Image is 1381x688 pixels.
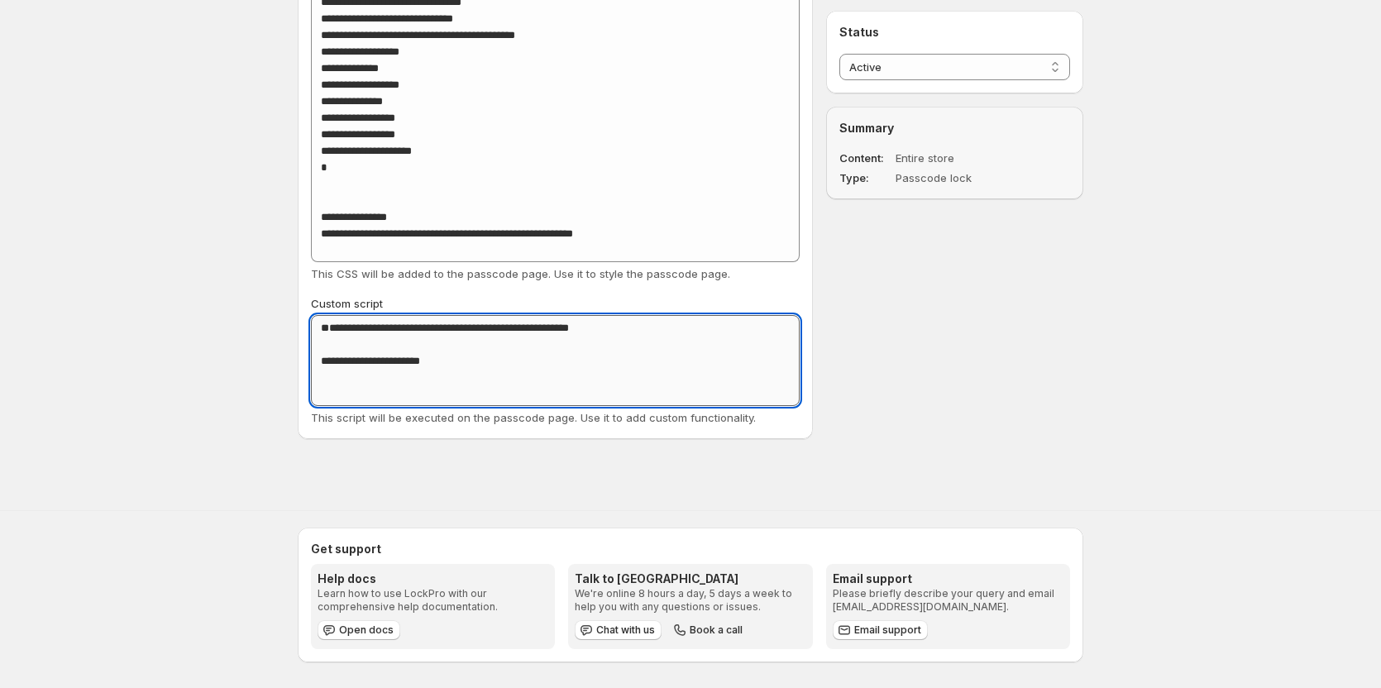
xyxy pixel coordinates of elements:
span: Chat with us [596,623,655,637]
dt: Type: [839,170,892,186]
h2: Summary [839,120,1070,136]
a: Open docs [318,620,400,640]
p: We're online 8 hours a day, 5 days a week to help you with any questions or issues. [575,587,805,614]
button: Chat with us [575,620,662,640]
p: Please briefly describe your query and email [EMAIL_ADDRESS][DOMAIN_NAME]. [833,587,1063,614]
h3: Email support [833,571,1063,587]
span: Email support [854,623,921,637]
span: This script will be executed on the passcode page. Use it to add custom functionality. [311,411,756,424]
a: Email support [833,620,928,640]
span: This CSS will be added to the passcode page. Use it to style the passcode page. [311,267,730,280]
h2: Get support [311,541,1070,557]
p: Learn how to use LockPro with our comprehensive help documentation. [318,587,548,614]
button: Book a call [668,620,749,640]
span: Book a call [690,623,743,637]
dd: Passcode lock [896,170,1023,186]
h2: Status [839,24,1070,41]
h3: Help docs [318,571,548,587]
span: Open docs [339,623,394,637]
dd: Entire store [896,150,1023,166]
dt: Content: [839,150,892,166]
span: Custom script [311,297,383,310]
h3: Talk to [GEOGRAPHIC_DATA] [575,571,805,587]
